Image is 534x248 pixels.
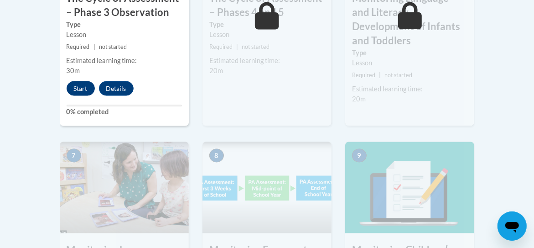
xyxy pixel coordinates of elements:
div: Lesson [67,30,182,40]
span: Required [352,72,375,79]
img: Course Image [202,142,332,233]
span: Required [67,43,90,50]
img: Course Image [345,142,474,233]
button: Details [99,81,134,96]
span: Required [209,43,233,50]
div: Estimated learning time: [67,56,182,66]
span: 7 [67,149,81,163]
div: Lesson [352,58,467,68]
span: 30m [67,67,80,74]
span: | [93,43,95,50]
span: not started [242,43,270,50]
span: | [379,72,381,79]
label: Type [209,20,325,30]
span: not started [385,72,413,79]
div: Lesson [209,30,325,40]
div: Estimated learning time: [209,56,325,66]
span: not started [99,43,127,50]
label: Type [352,48,467,58]
span: 8 [209,149,224,163]
div: Estimated learning time: [352,84,467,94]
img: Course Image [60,142,189,233]
span: 20m [352,95,366,103]
label: Type [67,20,182,30]
span: 20m [209,67,223,74]
span: 9 [352,149,367,163]
span: | [236,43,238,50]
iframe: Button to launch messaging window [498,211,527,241]
button: Start [67,81,95,96]
label: 0% completed [67,107,182,117]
